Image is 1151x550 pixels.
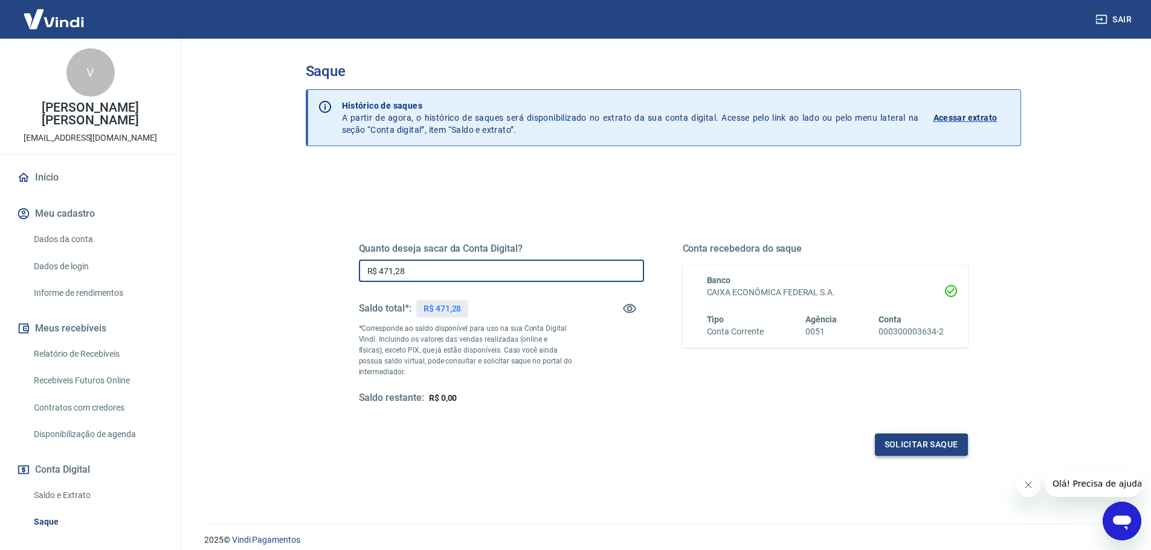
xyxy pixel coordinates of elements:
h6: 000300003634-2 [879,325,943,338]
h6: 0051 [805,325,837,338]
h3: Saque [306,63,1021,80]
button: Sair [1093,8,1136,31]
p: [EMAIL_ADDRESS][DOMAIN_NAME] [24,132,157,144]
a: Contratos com credores [29,395,166,420]
p: [PERSON_NAME] [PERSON_NAME] [10,101,171,127]
div: V [66,48,115,97]
h5: Quanto deseja sacar da Conta Digital? [359,243,644,255]
a: Dados da conta [29,227,166,252]
button: Meus recebíveis [15,315,166,342]
p: 2025 © [204,534,1122,546]
p: Histórico de saques [342,100,919,112]
p: A partir de agora, o histórico de saques será disponibilizado no extrato da sua conta digital. Ac... [342,100,919,136]
a: Dados de login [29,254,166,279]
a: Vindi Pagamentos [232,535,300,545]
span: Olá! Precisa de ajuda? [7,8,102,18]
button: Meu cadastro [15,200,166,227]
iframe: Mensagem da empresa [1045,470,1141,497]
a: Saldo e Extrato [29,483,166,508]
button: Conta Digital [15,456,166,483]
h6: Conta Corrente [707,325,764,338]
span: R$ 0,00 [429,393,457,403]
span: Conta [879,315,901,324]
img: Vindi [15,1,93,37]
span: Tipo [707,315,724,324]
a: Relatório de Recebíveis [29,342,166,366]
a: Início [15,164,166,191]
a: Informe de rendimentos [29,281,166,305]
p: Acessar extrato [933,112,998,124]
h5: Conta recebedora do saque [683,243,968,255]
p: *Corresponde ao saldo disponível para uso na sua Conta Digital Vindi. Incluindo os valores das ve... [359,323,573,377]
a: Recebíveis Futuros Online [29,368,166,393]
iframe: Fechar mensagem [1016,473,1040,497]
span: Banco [707,275,731,285]
a: Disponibilização de agenda [29,422,166,447]
h5: Saldo restante: [359,392,424,405]
h6: CAIXA ECONÔMICA FEDERAL S.A. [707,286,944,299]
p: R$ 471,28 [424,302,462,315]
iframe: Botão para abrir a janela de mensagens [1103,502,1141,540]
button: Solicitar saque [875,433,968,456]
h5: Saldo total*: [359,302,411,315]
a: Saque [29,510,166,534]
span: Agência [805,315,837,324]
a: Acessar extrato [933,100,1011,136]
